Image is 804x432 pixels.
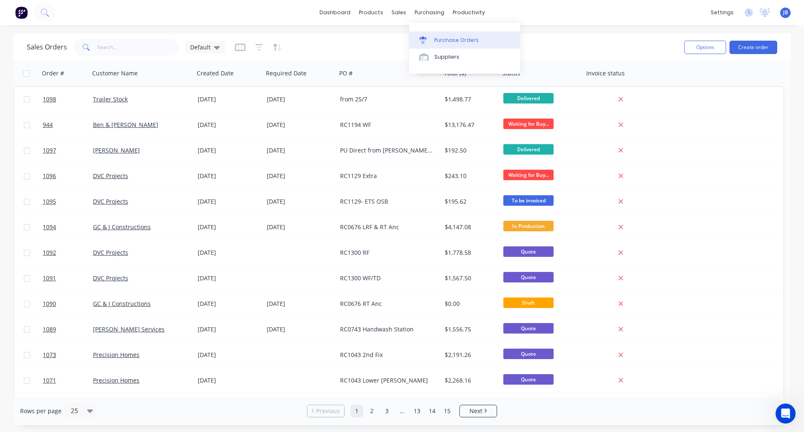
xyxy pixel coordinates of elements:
a: 1094 [43,215,93,240]
div: [DATE] [267,325,333,334]
img: Factory [15,6,28,19]
div: [DATE] [267,121,333,129]
div: $1,778.58 [445,248,494,257]
iframe: Intercom live chat [776,404,796,424]
a: Ben & [PERSON_NAME] [93,121,158,129]
span: To be invoiced [503,195,554,206]
a: 1092 [43,240,93,265]
div: $1,567.50 [445,274,494,282]
span: Default [190,43,211,52]
div: RC1043 2nd Fix [340,351,433,359]
div: [DATE] [198,325,260,334]
div: [DATE] [198,121,260,129]
div: RC1129- ETS OSB [340,197,433,206]
a: Purchase Orders [409,31,520,48]
div: [DATE] [198,223,260,231]
a: Jump forward [396,405,408,417]
div: RC1129 Extra [340,172,433,180]
a: [PERSON_NAME] Services [93,325,165,333]
a: 1097 [43,138,93,163]
a: Page 13 [411,405,423,417]
span: 944 [43,121,53,129]
div: [DATE] [267,146,333,155]
a: Trailer Stock [93,95,128,103]
div: $4,147.08 [445,223,494,231]
span: Waiting for Buy... [503,170,554,180]
div: $192.50 [445,146,494,155]
a: DVC Projects [93,197,128,205]
div: $195.62 [445,197,494,206]
a: Page 2 [366,405,378,417]
div: $243.10 [445,172,494,180]
div: [DATE] [198,274,260,282]
div: RC1194 WF [340,121,433,129]
div: Created Date [197,69,234,78]
a: DVC Projects [93,172,128,180]
div: [DATE] [267,172,333,180]
div: productivity [448,6,489,19]
span: 1089 [43,325,56,334]
div: $1,498.77 [445,95,494,103]
a: dashboard [315,6,355,19]
div: purchasing [410,6,448,19]
div: [DATE] [198,146,260,155]
span: 1095 [43,197,56,206]
a: Suppliers [409,49,520,65]
a: [PERSON_NAME] [93,146,140,154]
span: 1098 [43,95,56,103]
div: [DATE] [198,172,260,180]
div: $2,268.16 [445,376,494,385]
a: 1090 [43,291,93,316]
span: Quote [503,374,554,385]
a: 1088 [43,393,93,419]
div: Customer Name [92,69,138,78]
a: Page 14 [426,405,438,417]
a: GC & J Constructions [93,300,151,308]
a: 1073 [43,342,93,367]
span: 1091 [43,274,56,282]
div: products [355,6,387,19]
span: Draft [503,297,554,308]
span: Quote [503,272,554,282]
a: 944 [43,112,93,137]
button: Options [684,41,726,54]
div: RC0676 LRF & RT Anc [340,223,433,231]
div: settings [706,6,738,19]
button: Create order [729,41,777,54]
span: In Production [503,221,554,231]
span: Waiting for Buy... [503,119,554,129]
span: Previous [316,407,340,415]
div: [DATE] [198,376,260,385]
div: PO # [339,69,353,78]
a: GC & J Constructions [93,223,151,231]
div: $13,176.47 [445,121,494,129]
div: [DATE] [267,197,333,206]
a: 1091 [43,266,93,291]
span: Quote [503,323,554,334]
div: from 25/7 [340,95,433,103]
a: DVC Projects [93,248,128,256]
div: [DATE] [198,300,260,308]
div: RC0676 RT Anc [340,300,433,308]
div: [DATE] [267,223,333,231]
div: PU Direct from [PERSON_NAME] #1084 [340,146,433,155]
div: RC0743 Handwash Station [340,325,433,334]
div: Invoice status [586,69,625,78]
a: Next page [460,407,497,415]
span: Next [469,407,482,415]
div: Required Date [266,69,307,78]
div: RC1300 WF/TD [340,274,433,282]
ul: Pagination [304,405,500,417]
a: Precision Homes [93,351,139,359]
div: sales [387,6,410,19]
a: Precision Homes [93,376,139,384]
span: Delivered [503,144,554,155]
span: 1097 [43,146,56,155]
a: 1096 [43,163,93,189]
div: RC1043 Lower [PERSON_NAME] [340,376,433,385]
div: Order # [42,69,64,78]
div: $2,191.26 [445,351,494,359]
a: 1098 [43,87,93,112]
span: 1073 [43,351,56,359]
div: [DATE] [198,197,260,206]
